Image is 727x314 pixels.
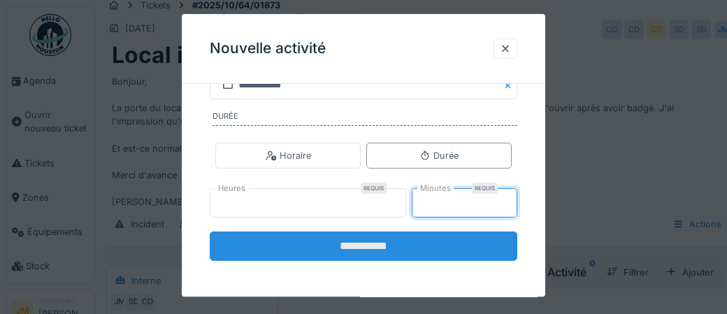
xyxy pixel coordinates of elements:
div: Requis [472,183,498,194]
div: Requis [361,183,387,194]
h3: Nouvelle activité [210,40,326,57]
label: Heures [215,183,248,194]
div: Durée [419,149,459,162]
label: Durée [213,110,517,126]
button: Close [502,70,517,99]
label: Minutes [417,183,454,194]
div: Horaire [266,149,311,162]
